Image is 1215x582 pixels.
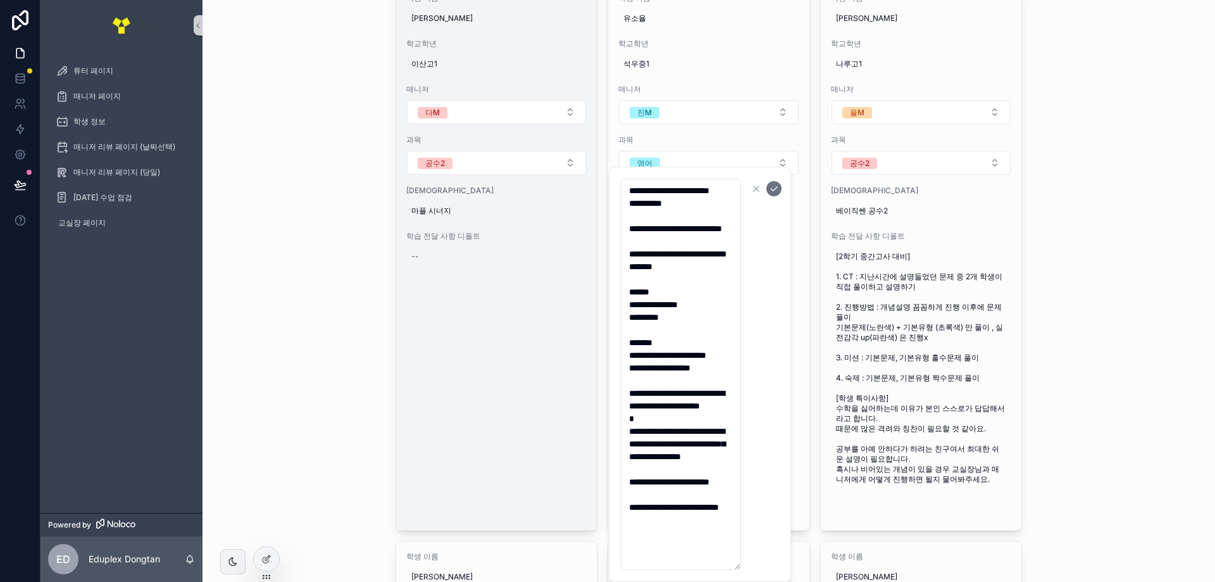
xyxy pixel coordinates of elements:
span: [DEMOGRAPHIC_DATA] [406,186,587,196]
a: 매니저 리뷰 페이지 (날짜선택) [48,136,195,158]
span: [PERSON_NAME] [411,572,582,582]
span: 매니저 [618,84,799,94]
span: 학교학년 [406,39,587,49]
span: 과목 [831,135,1012,145]
span: [2학기 중간고사 대비] 1. CT : 지난시간에 설명들었던 문제 중 2개 학생이 직접 풀이하고 설명하기 2. 진행방법 : 개념설명 꼼꼼하게 진행 이후에 문제풀이 기본문제(노... [836,251,1007,484]
button: Select Button [832,151,1011,175]
span: [DEMOGRAPHIC_DATA] [831,186,1012,196]
a: 교실장 페이지 [48,212,195,234]
button: Select Button [619,151,799,175]
span: 이산고1 [411,59,582,69]
span: [DATE] 수업 점검 [73,193,132,203]
div: 율M [850,107,864,118]
span: [PERSON_NAME] [836,13,1007,23]
a: Powered by [40,513,202,536]
span: 베이직쎈 공수2 [836,206,1007,216]
span: 석우중1 [623,59,794,69]
div: -- [411,251,419,262]
span: [PERSON_NAME] [411,13,582,23]
span: 학교학년 [831,39,1012,49]
a: 매니저 리뷰 페이지 (당일) [48,161,195,184]
div: 공수2 [850,158,869,169]
span: 마플 시너지 [411,206,582,216]
span: 매니저 리뷰 페이지 (날짜선택) [73,142,175,152]
span: 학습 전달 사항 디폴트 [406,231,587,241]
span: 매니저 리뷰 페이지 (당일) [73,167,160,177]
p: Eduplex Dongtan [89,553,160,566]
span: 매니저 페이지 [73,91,121,101]
span: 매니저 [406,84,587,94]
span: Powered by [48,520,91,530]
span: 과목 [406,135,587,145]
span: 과목 [618,135,799,145]
button: Select Button [832,100,1011,124]
span: 학교학년 [618,39,799,49]
div: 진M [637,107,652,118]
span: 매니저 [831,84,1012,94]
span: 나루고1 [836,59,1007,69]
span: 튜터 페이지 [73,66,113,76]
button: Select Button [407,100,587,124]
button: Select Button [407,151,587,175]
div: 다M [425,107,440,118]
span: 학생 이름 [831,552,1012,562]
span: ED [56,552,70,567]
a: [DATE] 수업 점검 [48,186,195,209]
div: scrollable content [40,51,202,251]
span: 학생 정보 [73,117,106,127]
a: 튜터 페이지 [48,60,195,82]
span: 학습 전달 사항 디폴트 [831,231,1012,241]
span: [PERSON_NAME] [836,572,1007,582]
span: 학생 이름 [406,552,587,562]
a: 매니저 페이지 [48,85,195,108]
div: 공수2 [425,158,445,169]
a: 학생 정보 [48,110,195,133]
span: 유소율 [623,13,794,23]
img: App logo [111,15,132,35]
div: 영어 [637,158,652,169]
button: Select Button [619,100,799,124]
span: 교실장 페이지 [58,218,106,228]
